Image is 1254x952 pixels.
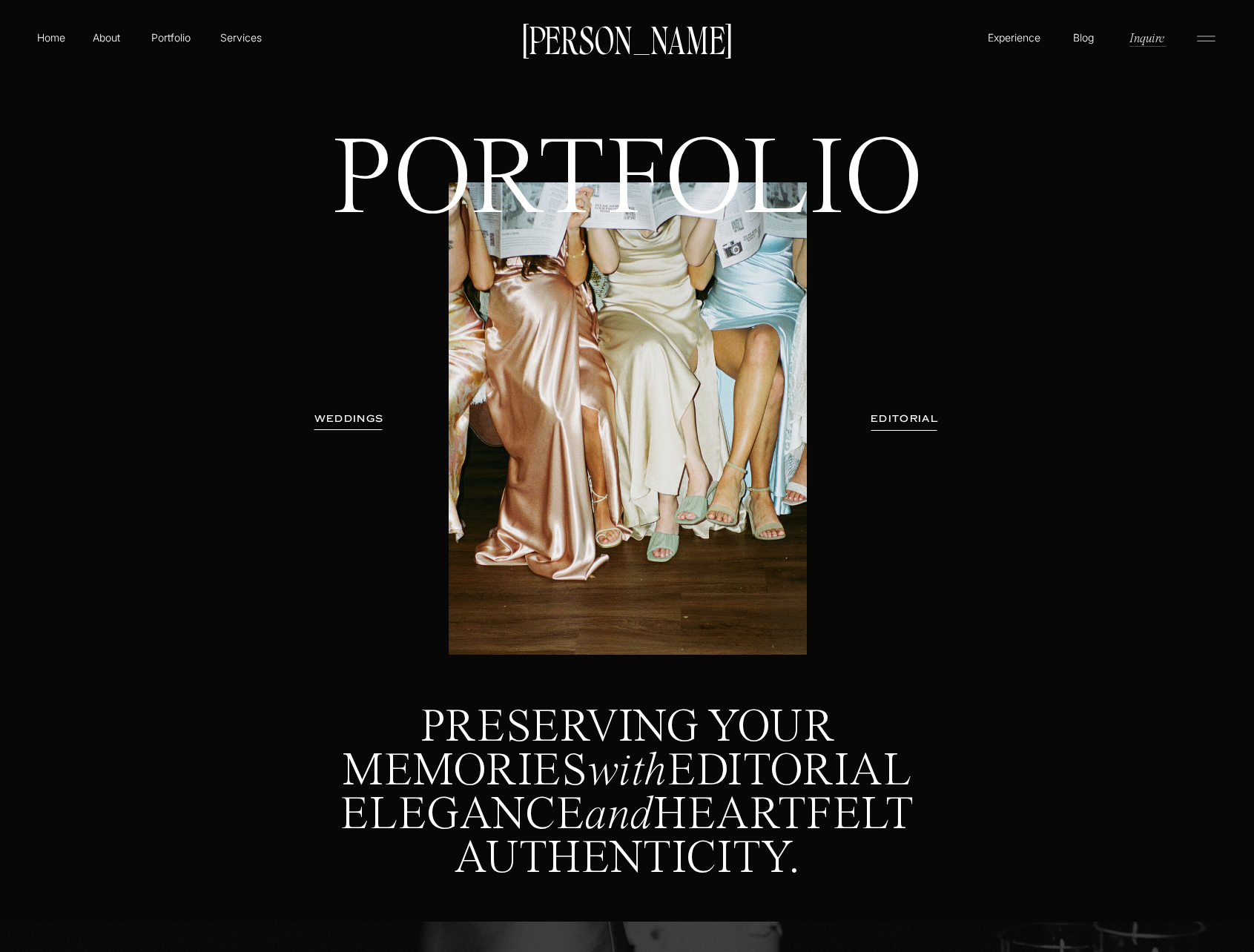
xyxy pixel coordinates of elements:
a: Experience [986,30,1043,45]
a: WEDDINGS [303,411,396,426]
p: PRESERVING YOUR MEMORIES EDITORIAL ELEGANCE HEARTFELT AUTHENTICITY. [286,707,970,840]
i: and [584,793,653,839]
a: About [90,30,123,44]
h1: PORTFOLIO [307,133,948,333]
a: Inquire [1128,29,1166,46]
a: Portfolio [145,30,197,45]
a: [PERSON_NAME] [515,23,739,54]
a: Services [219,30,263,45]
i: with [587,750,667,796]
a: EDITORIAL [851,411,959,426]
a: Home [34,30,68,45]
a: Blog [1069,30,1098,44]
